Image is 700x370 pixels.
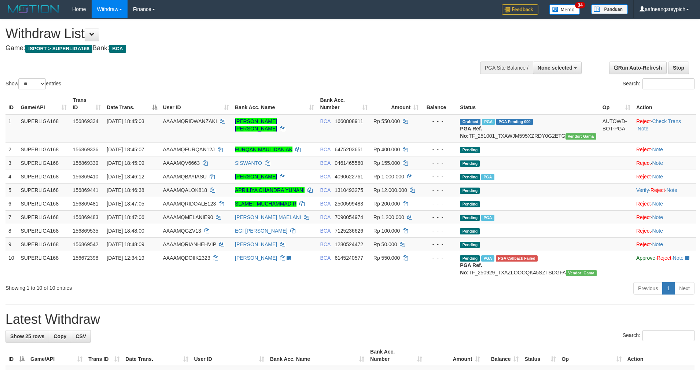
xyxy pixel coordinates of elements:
a: APRILIYA CHANDRA YUNANI [235,187,305,193]
td: 2 [5,143,18,156]
a: Note [638,126,649,132]
span: 156869336 [73,147,98,152]
a: Note [652,160,663,166]
span: ISPORT > SUPERLIGA168 [25,45,92,53]
td: 7 [5,210,18,224]
span: PGA Pending [496,119,533,125]
a: EGI [PERSON_NAME] [235,228,287,234]
td: SUPERLIGA168 [18,251,70,279]
span: Copy 0461465560 to clipboard [335,160,363,166]
span: Rp 155.000 [373,160,400,166]
button: None selected [533,62,582,74]
th: Op: activate to sort column ascending [600,93,633,114]
span: BCA [320,118,330,124]
span: Copy 6145240577 to clipboard [335,255,363,261]
a: Show 25 rows [5,330,49,343]
a: Stop [668,62,689,74]
h1: Latest Withdraw [5,312,695,327]
span: 156869542 [73,241,98,247]
th: Trans ID: activate to sort column ascending [85,345,122,366]
span: 156869339 [73,160,98,166]
div: - - - [424,200,454,207]
div: - - - [424,227,454,234]
span: 34 [575,2,585,8]
a: SLAMET MUCHAMMAD R [235,201,296,207]
a: Reject [636,214,651,220]
h1: Withdraw List [5,26,459,41]
a: Next [674,282,695,295]
span: [DATE] 18:47:06 [107,214,144,220]
th: Bank Acc. Name: activate to sort column ascending [267,345,367,366]
td: · · [633,114,696,143]
span: Show 25 rows [10,333,44,339]
span: Rp 550.000 [373,118,400,124]
a: Note [673,255,684,261]
span: Rp 400.000 [373,147,400,152]
img: Feedback.jpg [502,4,538,15]
a: Reject [636,118,651,124]
td: SUPERLIGA168 [18,183,70,197]
span: Pending [460,147,480,153]
span: AAAAMQBAYIASU [163,174,207,180]
label: Search: [623,330,695,341]
a: SISWANTO [235,160,262,166]
td: · · [633,251,696,279]
th: Amount: activate to sort column ascending [371,93,421,114]
th: Bank Acc. Name: activate to sort column ascending [232,93,317,114]
span: Marked by aafsoycanthlai [481,174,494,180]
span: 156869535 [73,228,98,234]
th: Bank Acc. Number: activate to sort column ascending [367,345,425,366]
td: TF_250929_TXAZLOOOQK45SZTSDGFA [457,251,599,279]
td: SUPERLIGA168 [18,197,70,210]
a: Verify [636,187,649,193]
span: [DATE] 18:48:09 [107,241,144,247]
td: 5 [5,183,18,197]
span: BCA [320,228,330,234]
td: · [633,224,696,237]
span: [DATE] 18:45:07 [107,147,144,152]
span: BCA [320,201,330,207]
span: Copy 4090622761 to clipboard [335,174,363,180]
th: Date Trans.: activate to sort column ascending [122,345,191,366]
span: CSV [75,333,86,339]
a: Reject [636,174,651,180]
span: 156869441 [73,187,98,193]
a: Reject [636,228,651,234]
span: BCA [320,160,330,166]
th: Balance [421,93,457,114]
span: Pending [460,201,480,207]
a: [PERSON_NAME] [235,241,277,247]
span: Rp 1.000.000 [373,174,404,180]
span: 156869334 [73,118,98,124]
span: Copy 2500599483 to clipboard [335,201,363,207]
select: Showentries [18,78,46,89]
a: Run Auto-Refresh [609,62,667,74]
span: Marked by aafsoycanthlai [481,255,494,262]
th: ID: activate to sort column descending [5,345,27,366]
h4: Game: Bank: [5,45,459,52]
span: Rp 550.000 [373,255,400,261]
th: Game/API: activate to sort column ascending [27,345,85,366]
span: Marked by aafsoycanthlai [482,119,495,125]
span: Vendor URL: https://trx31.1velocity.biz [566,270,597,276]
span: Copy 6475203651 to clipboard [335,147,363,152]
a: Note [652,174,663,180]
td: · [633,210,696,224]
div: - - - [424,173,454,180]
div: PGA Site Balance / [480,62,533,74]
td: · · [633,183,696,197]
span: BCA [320,147,330,152]
b: PGA Ref. No: [460,262,482,275]
a: [PERSON_NAME] [PERSON_NAME] [235,118,277,132]
div: - - - [424,159,454,167]
a: Note [652,241,663,247]
span: Rp 200.000 [373,201,400,207]
span: Copy 1660808911 to clipboard [335,118,363,124]
span: [DATE] 18:46:12 [107,174,144,180]
a: Reject [636,147,651,152]
th: Game/API: activate to sort column ascending [18,93,70,114]
span: 156869483 [73,214,98,220]
td: · [633,197,696,210]
a: Reject [657,255,671,261]
a: 1 [662,282,675,295]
